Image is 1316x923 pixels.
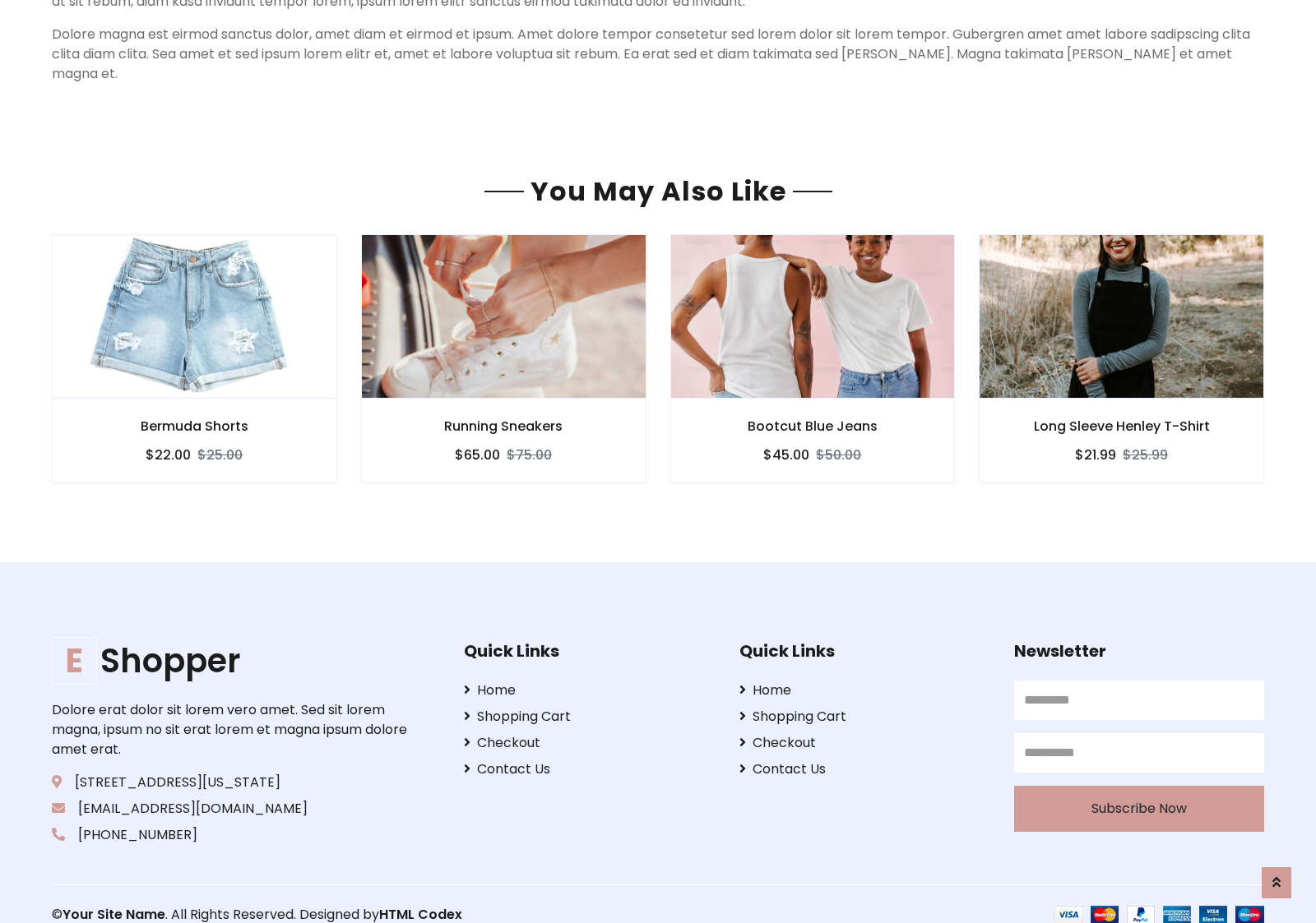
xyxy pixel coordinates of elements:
del: $25.00 [197,445,243,464]
a: EShopper [52,641,412,681]
a: Shopping Cart [464,707,714,727]
p: [STREET_ADDRESS][US_STATE] [52,773,412,792]
h6: Bermuda Shorts [53,418,336,434]
h6: Running Sneakers [362,418,646,434]
a: Long Sleeve Henley T-Shirt $21.99$25.99 [979,234,1264,483]
h6: $21.99 [1075,447,1116,463]
a: Home [464,681,714,700]
a: Shopping Cart [739,707,989,727]
h1: Shopper [52,641,412,681]
h6: $65.00 [455,447,500,463]
a: Running Sneakers $65.00$75.00 [361,234,646,483]
a: Contact Us [739,759,989,779]
a: Home [739,681,989,700]
del: $50.00 [816,445,861,464]
a: Bootcut Blue Jeans $45.00$50.00 [670,234,956,483]
h6: Bootcut Blue Jeans [671,418,955,434]
span: You May Also Like [524,173,793,210]
p: [EMAIL_ADDRESS][DOMAIN_NAME] [52,799,412,819]
p: [PHONE_NUMBER] [52,825,412,845]
h5: Newsletter [1014,641,1264,661]
p: Dolore erat dolor sit lorem vero amet. Sed sit lorem magna, ipsum no sit erat lorem et magna ipsu... [52,700,412,759]
span: E [52,637,97,685]
h6: $45.00 [763,447,809,463]
h6: $22.00 [146,447,191,463]
button: Subscribe Now [1014,786,1264,832]
h5: Quick Links [464,641,714,661]
a: Checkout [464,733,714,753]
a: Contact Us [464,759,714,779]
del: $25.99 [1123,445,1168,464]
h6: Long Sleeve Henley T-Shirt [980,418,1263,434]
del: $75.00 [507,445,552,464]
a: Checkout [739,733,989,753]
h5: Quick Links [739,641,989,661]
p: Dolore magna est eirmod sanctus dolor, amet diam et eirmod et ipsum. Amet dolore tempor consetetu... [52,25,1264,84]
a: Bermuda Shorts $22.00$25.00 [52,234,337,483]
